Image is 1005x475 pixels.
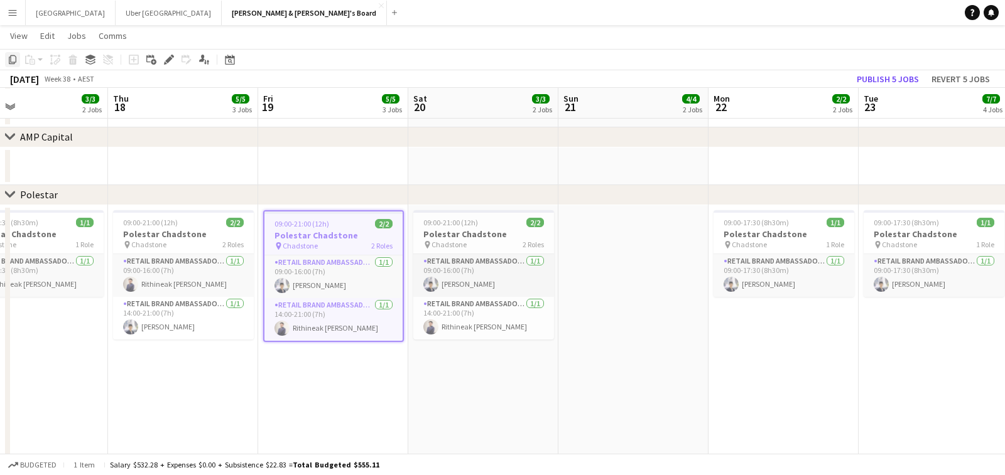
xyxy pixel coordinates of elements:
[6,458,58,472] button: Budgeted
[714,210,854,297] app-job-card: 09:00-17:30 (8h30m)1/1Polestar Chadstone Chadstone1 RoleRETAIL Brand Ambassador (Mon - Fri)1/109:...
[263,93,273,104] span: Fri
[852,71,924,87] button: Publish 5 jobs
[563,93,579,104] span: Sun
[82,94,99,104] span: 3/3
[69,460,99,469] span: 1 item
[982,94,1000,104] span: 7/7
[222,1,387,25] button: [PERSON_NAME] & [PERSON_NAME]'s Board
[110,460,379,469] div: Salary $532.28 + Expenses $0.00 + Subsistence $22.83 =
[40,30,55,41] span: Edit
[99,30,127,41] span: Comms
[983,105,1002,114] div: 4 Jobs
[523,240,544,249] span: 2 Roles
[926,71,995,87] button: Revert 5 jobs
[222,240,244,249] span: 2 Roles
[113,297,254,339] app-card-role: RETAIL Brand Ambassador (Mon - Fri)1/114:00-21:00 (7h)[PERSON_NAME]
[714,228,854,240] h3: Polestar Chadstone
[533,105,552,114] div: 2 Jobs
[714,93,730,104] span: Mon
[82,105,102,114] div: 2 Jobs
[977,218,994,227] span: 1/1
[283,241,318,250] span: Chadstone
[94,28,132,44] a: Comms
[724,218,789,227] span: 09:00-17:30 (8h30m)
[864,228,1004,240] h3: Polestar Chadstone
[413,254,554,297] app-card-role: RETAIL Brand Ambassador ([DATE])1/109:00-16:00 (7h)[PERSON_NAME]
[5,28,33,44] a: View
[41,74,73,83] span: Week 38
[67,30,86,41] span: Jobs
[874,218,939,227] span: 09:00-17:30 (8h30m)
[976,240,994,249] span: 1 Role
[826,240,844,249] span: 1 Role
[123,218,178,227] span: 09:00-21:00 (12h)
[20,461,57,469] span: Budgeted
[261,100,273,114] span: 19
[264,298,403,341] app-card-role: RETAIL Brand Ambassador (Mon - Fri)1/114:00-21:00 (7h)Rithineak [PERSON_NAME]
[423,218,478,227] span: 09:00-21:00 (12h)
[882,240,917,249] span: Chadstone
[432,240,467,249] span: Chadstone
[526,218,544,227] span: 2/2
[264,230,403,241] h3: Polestar Chadstone
[562,100,579,114] span: 21
[10,30,28,41] span: View
[413,228,554,240] h3: Polestar Chadstone
[113,254,254,297] app-card-role: RETAIL Brand Ambassador (Mon - Fri)1/109:00-16:00 (7h)Rithineak [PERSON_NAME]
[714,254,854,297] app-card-role: RETAIL Brand Ambassador (Mon - Fri)1/109:00-17:30 (8h30m)[PERSON_NAME]
[113,93,129,104] span: Thu
[383,105,402,114] div: 3 Jobs
[827,218,844,227] span: 1/1
[862,100,878,114] span: 23
[683,105,702,114] div: 2 Jobs
[232,94,249,104] span: 5/5
[20,188,58,201] div: Polestar
[274,219,329,228] span: 09:00-21:00 (12h)
[62,28,91,44] a: Jobs
[78,74,94,83] div: AEST
[371,241,393,250] span: 2 Roles
[76,218,94,227] span: 1/1
[111,100,129,114] span: 18
[411,100,427,114] span: 20
[382,94,399,104] span: 5/5
[864,210,1004,297] app-job-card: 09:00-17:30 (8h30m)1/1Polestar Chadstone Chadstone1 RoleRETAIL Brand Ambassador (Mon - Fri)1/109:...
[413,210,554,339] app-job-card: 09:00-21:00 (12h)2/2Polestar Chadstone Chadstone2 RolesRETAIL Brand Ambassador ([DATE])1/109:00-1...
[226,218,244,227] span: 2/2
[232,105,252,114] div: 3 Jobs
[113,210,254,339] app-job-card: 09:00-21:00 (12h)2/2Polestar Chadstone Chadstone2 RolesRETAIL Brand Ambassador (Mon - Fri)1/109:0...
[75,240,94,249] span: 1 Role
[35,28,60,44] a: Edit
[26,1,116,25] button: [GEOGRAPHIC_DATA]
[712,100,730,114] span: 22
[413,93,427,104] span: Sat
[263,210,404,342] app-job-card: 09:00-21:00 (12h)2/2Polestar Chadstone Chadstone2 RolesRETAIL Brand Ambassador (Mon - Fri)1/109:0...
[116,1,222,25] button: Uber [GEOGRAPHIC_DATA]
[375,219,393,228] span: 2/2
[113,228,254,240] h3: Polestar Chadstone
[131,240,166,249] span: Chadstone
[10,73,39,85] div: [DATE]
[833,105,852,114] div: 2 Jobs
[682,94,700,104] span: 4/4
[864,254,1004,297] app-card-role: RETAIL Brand Ambassador (Mon - Fri)1/109:00-17:30 (8h30m)[PERSON_NAME]
[732,240,767,249] span: Chadstone
[413,297,554,339] app-card-role: RETAIL Brand Ambassador ([DATE])1/114:00-21:00 (7h)Rithineak [PERSON_NAME]
[864,93,878,104] span: Tue
[20,131,73,143] div: AMP Capital
[264,255,403,298] app-card-role: RETAIL Brand Ambassador (Mon - Fri)1/109:00-16:00 (7h)[PERSON_NAME]
[532,94,550,104] span: 3/3
[293,460,379,469] span: Total Budgeted $555.11
[832,94,850,104] span: 2/2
